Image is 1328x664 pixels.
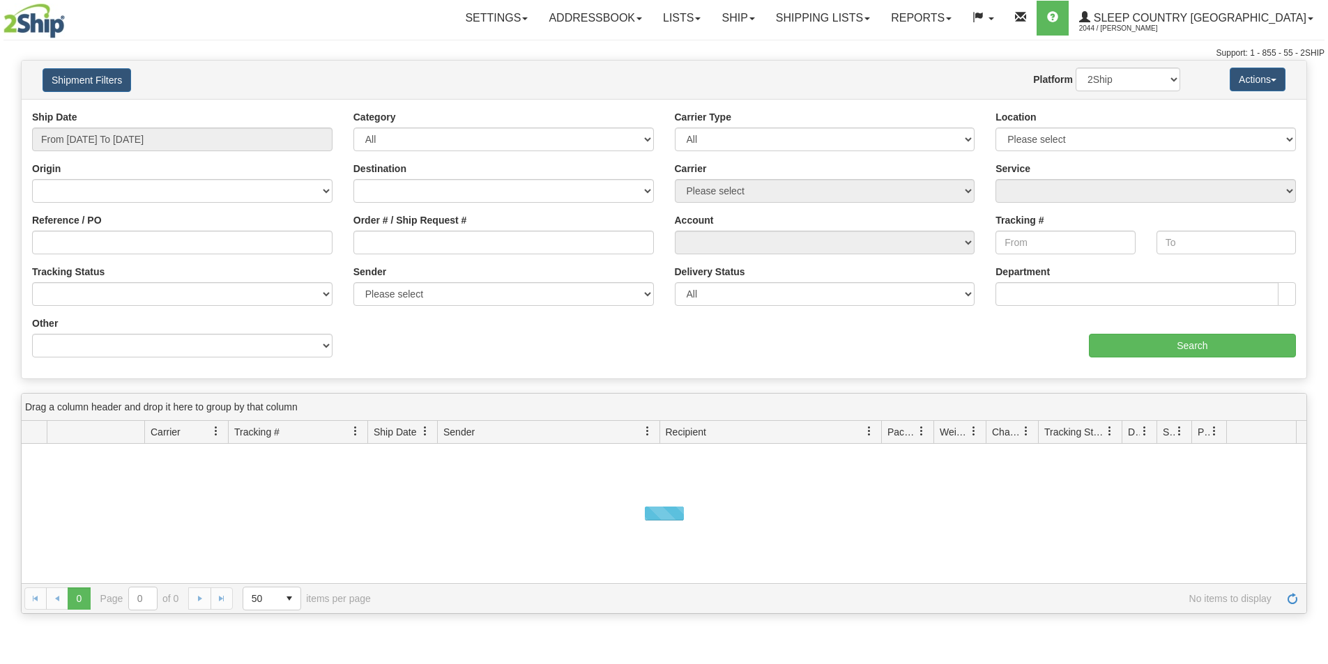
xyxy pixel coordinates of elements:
[278,587,300,610] span: select
[995,231,1135,254] input: From
[3,47,1325,59] div: Support: 1 - 855 - 55 - 2SHIP
[1157,231,1296,254] input: To
[652,1,711,36] a: Lists
[204,419,228,443] a: Carrier filter column settings
[675,110,731,124] label: Carrier Type
[995,110,1036,124] label: Location
[1163,425,1175,439] span: Shipment Issues
[32,213,102,227] label: Reference / PO
[1090,12,1306,24] span: Sleep Country [GEOGRAPHIC_DATA]
[100,587,179,610] span: Page of 0
[252,592,270,605] span: 50
[353,110,396,124] label: Category
[390,593,1272,604] span: No items to display
[857,419,881,443] a: Recipient filter column settings
[1079,22,1184,36] span: 2044 / [PERSON_NAME]
[1069,1,1324,36] a: Sleep Country [GEOGRAPHIC_DATA] 2044 / [PERSON_NAME]
[995,162,1030,176] label: Service
[1168,419,1191,443] a: Shipment Issues filter column settings
[1044,425,1105,439] span: Tracking Status
[910,419,933,443] a: Packages filter column settings
[151,425,181,439] span: Carrier
[32,265,105,279] label: Tracking Status
[1014,419,1038,443] a: Charge filter column settings
[32,316,58,330] label: Other
[344,419,367,443] a: Tracking # filter column settings
[353,265,386,279] label: Sender
[1089,334,1296,357] input: Search
[243,587,371,610] span: items per page
[995,265,1050,279] label: Department
[353,162,406,176] label: Destination
[880,1,962,36] a: Reports
[374,425,416,439] span: Ship Date
[765,1,880,36] a: Shipping lists
[666,425,706,439] span: Recipient
[443,425,475,439] span: Sender
[1203,419,1226,443] a: Pickup Status filter column settings
[1128,425,1140,439] span: Delivery Status
[1198,425,1209,439] span: Pickup Status
[32,110,77,124] label: Ship Date
[1230,68,1285,91] button: Actions
[995,213,1044,227] label: Tracking #
[538,1,652,36] a: Addressbook
[1296,261,1327,403] iframe: chat widget
[1033,72,1073,86] label: Platform
[413,419,437,443] a: Ship Date filter column settings
[711,1,765,36] a: Ship
[1098,419,1122,443] a: Tracking Status filter column settings
[675,162,707,176] label: Carrier
[675,265,745,279] label: Delivery Status
[636,419,659,443] a: Sender filter column settings
[3,3,65,38] img: logo2044.jpg
[1133,419,1157,443] a: Delivery Status filter column settings
[992,425,1021,439] span: Charge
[22,394,1306,421] div: grid grouping header
[43,68,131,92] button: Shipment Filters
[353,213,467,227] label: Order # / Ship Request #
[1281,587,1304,610] a: Refresh
[68,587,90,610] span: Page 0
[887,425,917,439] span: Packages
[243,587,301,610] span: Page sizes drop down
[962,419,986,443] a: Weight filter column settings
[675,213,714,227] label: Account
[234,425,280,439] span: Tracking #
[32,162,61,176] label: Origin
[940,425,969,439] span: Weight
[455,1,538,36] a: Settings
